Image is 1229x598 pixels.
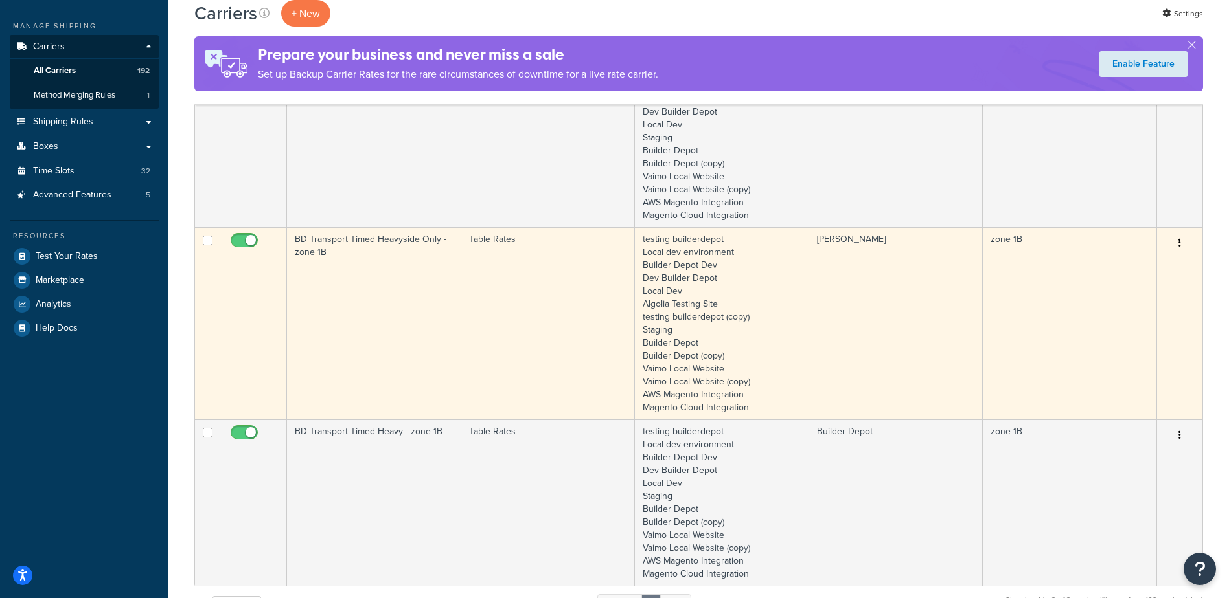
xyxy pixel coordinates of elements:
div: Manage Shipping [10,21,159,32]
li: Advanced Features [10,183,159,207]
span: Advanced Features [33,190,111,201]
a: Shipping Rules [10,110,159,134]
span: Method Merging Rules [34,90,115,101]
span: Test Your Rates [36,251,98,262]
a: Enable Feature [1099,51,1188,77]
span: 1 [147,90,150,101]
td: BD Transport Timed Light - zone 1B [287,61,461,227]
a: Marketplace [10,269,159,292]
a: Method Merging Rules 1 [10,83,159,107]
a: Settings [1162,5,1203,23]
li: Carriers [10,35,159,109]
span: Help Docs [36,323,78,334]
td: Table Rates [461,419,636,586]
td: Table Rates [461,227,636,419]
a: Analytics [10,293,159,316]
td: BD Transport Timed Heavyside Only - zone 1B [287,227,461,419]
td: testing builderdepot Local dev environment Builder Depot Dev Dev Builder Depot Local Dev Staging ... [635,419,809,586]
span: Analytics [36,299,71,310]
button: Open Resource Center [1184,553,1216,585]
td: zone 1B [983,419,1157,586]
span: Carriers [33,41,65,52]
span: Time Slots [33,166,75,177]
a: Help Docs [10,316,159,340]
a: Carriers [10,35,159,59]
h1: Carriers [194,1,257,26]
img: ad-rules-rateshop-fe6ec290ccb7230408bd80ed9643f0289d75e0ffd9eb532fc0e269fcd187b520.png [194,36,258,91]
div: Resources [10,230,159,241]
a: Test Your Rates [10,245,159,268]
td: [PERSON_NAME] [809,227,983,419]
td: Builder Depot [809,61,983,227]
td: testing builderdepot Local dev environment Builder Depot Dev Dev Builder Depot Local Dev Algolia ... [635,227,809,419]
span: 32 [141,166,150,177]
a: Time Slots 32 [10,159,159,183]
p: Set up Backup Carrier Rates for the rare circumstances of downtime for a live rate carrier. [258,65,658,83]
span: 192 [137,65,150,76]
li: Time Slots [10,159,159,183]
td: zone 1B [983,61,1157,227]
td: Table Rates [461,61,636,227]
a: Advanced Features 5 [10,183,159,207]
span: 5 [146,190,150,201]
td: Builder Depot [809,419,983,586]
a: All Carriers 192 [10,59,159,83]
td: BD Transport Timed Heavy - zone 1B [287,419,461,586]
li: Method Merging Rules [10,83,159,107]
span: Boxes [33,141,58,152]
td: zone 1B [983,227,1157,419]
span: All Carriers [34,65,76,76]
li: All Carriers [10,59,159,83]
td: testing builderdepot Local dev environment Builder Depot Dev Dev Builder Depot Local Dev Staging ... [635,61,809,227]
h4: Prepare your business and never miss a sale [258,44,658,65]
span: Marketplace [36,275,84,286]
span: Shipping Rules [33,116,93,127]
a: Boxes [10,135,159,159]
